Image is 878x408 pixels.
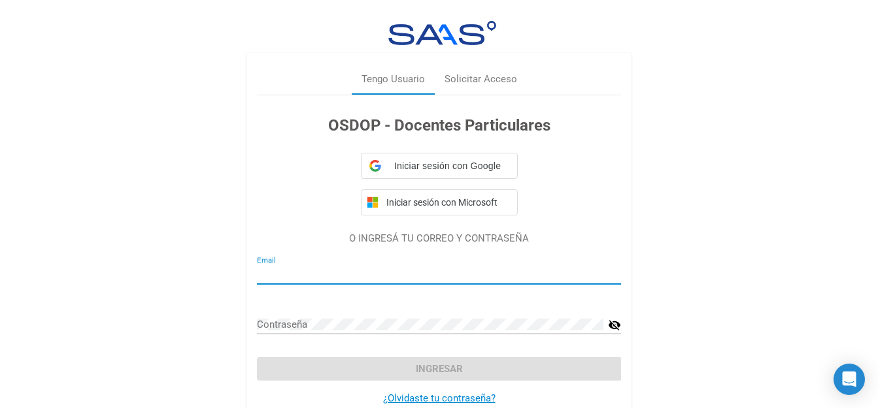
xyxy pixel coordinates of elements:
a: ¿Olvidaste tu contraseña? [383,392,496,404]
p: O INGRESÁ TU CORREO Y CONTRASEÑA [257,231,621,246]
button: Ingresar [257,357,621,381]
h3: OSDOP - Docentes Particulares [257,114,621,137]
span: Iniciar sesión con Microsoft [384,197,512,208]
mat-icon: visibility_off [608,317,621,333]
div: Iniciar sesión con Google [361,153,518,179]
div: Solicitar Acceso [445,72,517,87]
button: Iniciar sesión con Microsoft [361,189,518,215]
div: Tengo Usuario [362,72,425,87]
span: Ingresar [416,363,463,375]
div: Open Intercom Messenger [834,364,865,395]
span: Iniciar sesión con Google [386,159,509,173]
